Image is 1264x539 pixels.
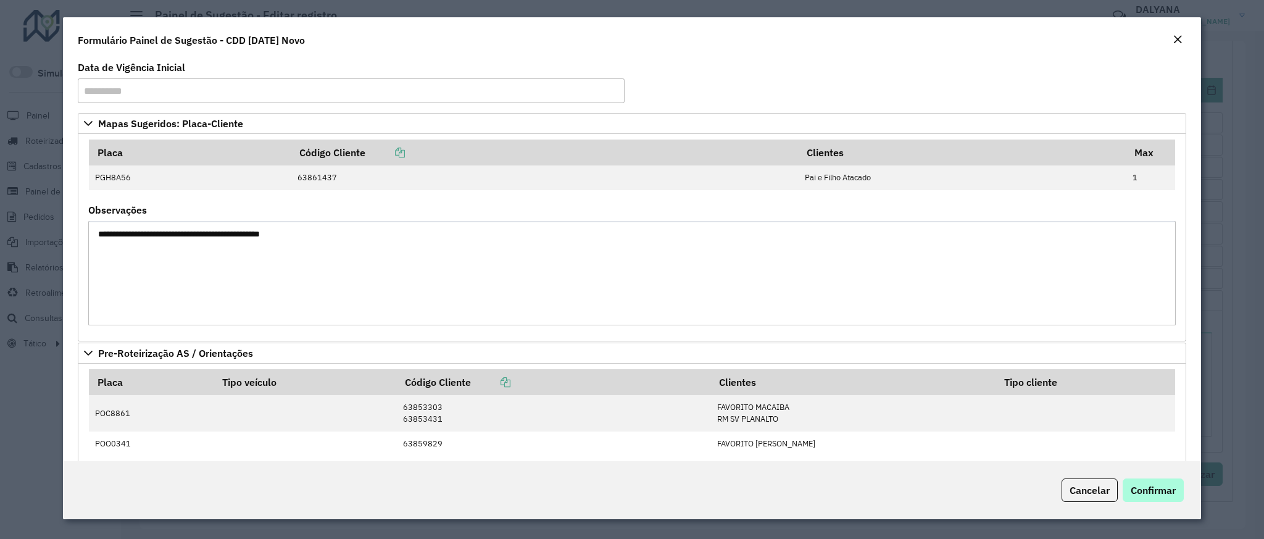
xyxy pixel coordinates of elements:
td: PGH8A56 [89,165,291,190]
td: POC8861 [89,395,214,432]
button: Cancelar [1062,478,1118,502]
label: Observações [88,203,147,217]
th: Código Cliente [291,140,798,165]
a: Mapas Sugeridos: Placa-Cliente [78,113,1186,134]
em: Fechar [1173,35,1183,44]
td: 63859829 [397,432,711,456]
th: Placa [89,369,214,395]
th: Placa [89,140,291,165]
th: Tipo veículo [214,369,397,395]
td: FAVORITO [PERSON_NAME] [710,432,996,456]
td: 63861437 [291,165,798,190]
button: Confirmar [1123,478,1184,502]
th: Clientes [799,140,1126,165]
th: Max [1126,140,1175,165]
td: Pai e Filho Atacado [799,165,1126,190]
th: Código Cliente [397,369,711,395]
th: Clientes [710,369,996,395]
h4: Formulário Painel de Sugestão - CDD [DATE] Novo [78,33,305,48]
span: Confirmar [1131,484,1176,496]
div: Mapas Sugeridos: Placa-Cliente [78,134,1186,341]
span: Pre-Roteirização AS / Orientações [98,348,253,358]
a: Copiar [365,146,405,159]
span: Cancelar [1070,484,1110,496]
td: POO0341 [89,432,214,456]
td: 63853303 63853431 [397,395,711,432]
a: Copiar [471,376,510,388]
button: Close [1169,32,1186,48]
td: 1 [1126,165,1175,190]
td: FAVORITO MACAIBA RM SV PLANALTO [710,395,996,432]
th: Tipo cliente [996,369,1175,395]
a: Pre-Roteirização AS / Orientações [78,343,1186,364]
label: Data de Vigência Inicial [78,60,185,75]
span: Mapas Sugeridos: Placa-Cliente [98,119,243,128]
